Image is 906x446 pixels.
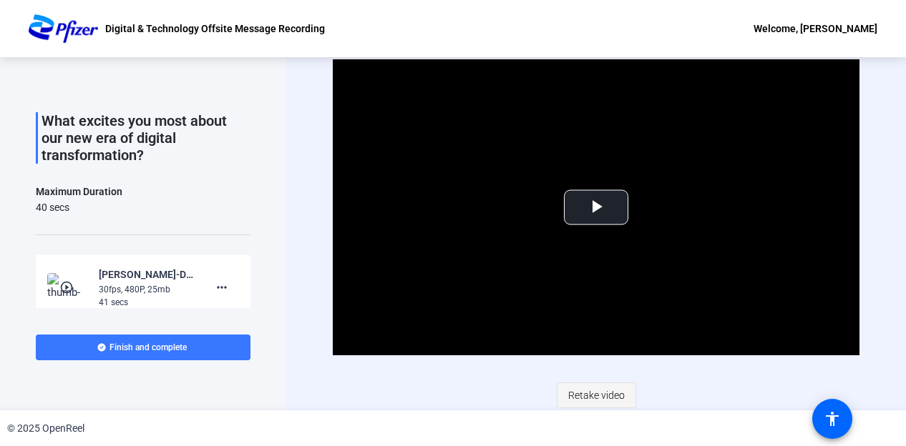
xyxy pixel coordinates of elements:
div: 30fps, 480P, 25mb [99,283,195,296]
p: What excites you most about our new era of digital transformation? [42,112,250,164]
span: Finish and complete [109,342,187,353]
button: Play Video [564,190,628,225]
img: thumb-nail [47,273,89,302]
div: 41 secs [99,296,195,309]
div: Maximum Duration [36,183,122,200]
mat-icon: accessibility [824,410,841,427]
button: Finish and complete [36,334,250,360]
span: Retake video [568,382,625,409]
div: 40 secs [36,200,122,214]
div: Video Player [333,59,859,355]
mat-icon: play_circle_outline [59,280,77,294]
mat-icon: more_horiz [213,279,230,296]
img: OpenReel logo [29,14,98,43]
div: [PERSON_NAME]-Digital Recordings-Digital - Technology Offsite Message Recording-1760358879048-webcam [99,266,195,283]
button: Retake video [557,382,636,408]
p: Digital & Technology Offsite Message Recording [105,20,325,37]
div: Welcome, [PERSON_NAME] [754,20,877,37]
div: © 2025 OpenReel [7,421,84,436]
